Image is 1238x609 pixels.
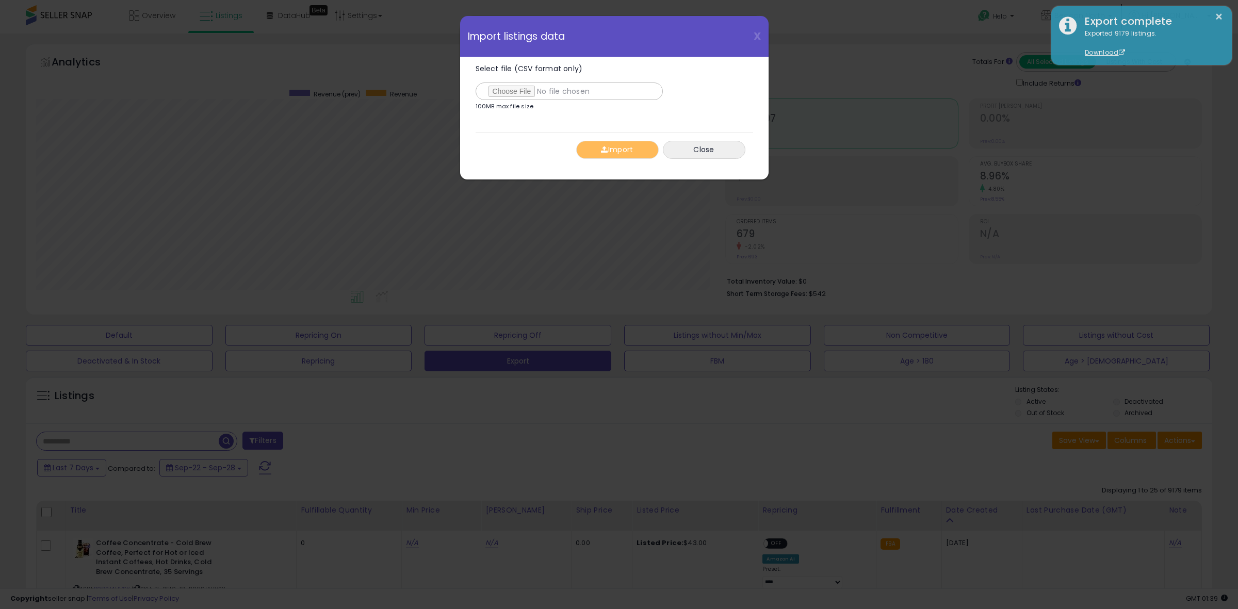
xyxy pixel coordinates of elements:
button: × [1215,10,1223,23]
a: Download [1085,48,1125,57]
button: Close [663,141,745,159]
p: 100MB max file size [476,104,534,109]
span: X [754,29,761,43]
div: Exported 9179 listings. [1077,29,1224,58]
button: Import [576,141,659,159]
span: Select file (CSV format only) [476,63,583,74]
span: Import listings data [468,31,565,41]
div: Export complete [1077,14,1224,29]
